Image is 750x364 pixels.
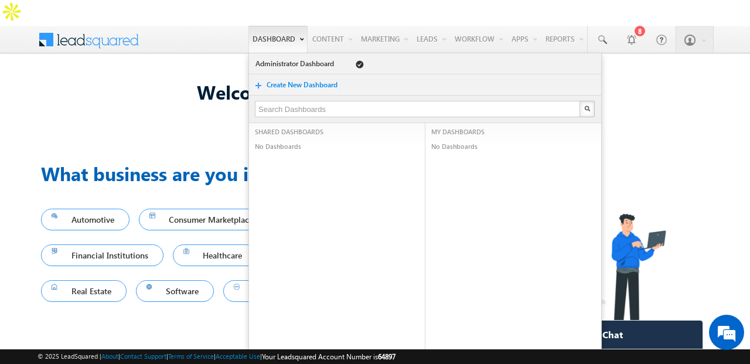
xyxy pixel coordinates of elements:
span: Automotive [52,212,119,227]
a: Contact Support [120,352,166,360]
a: Acceptable Use [216,352,260,360]
a: Marketing [357,26,412,52]
span: Software [146,283,204,299]
span: MY DASHBOARDS [431,127,485,137]
img: d_60004797649_company_0_60004797649 [20,62,49,77]
a: Content [308,26,356,52]
a: Terms of Service [168,352,214,360]
div: Minimize live chat window [192,6,220,34]
span: Others [234,283,283,299]
a: Dashboard [248,26,308,53]
a: Leads [412,26,450,52]
span: Financial Institutions [52,247,153,263]
div: 8 [635,24,645,35]
a: Reports [541,26,587,52]
div: Welcome Aboard! [GEOGRAPHIC_DATA] [41,79,709,104]
textarea: Type your message and hit 'Enter' [15,108,214,272]
span: Healthcare [183,247,247,263]
a: Apps [507,26,541,52]
span: No Dashboards [255,142,301,150]
a: Administrator Dashboard [255,58,338,70]
a: Create New Dashboard [266,79,349,91]
span: © 2025 LeadSquared | | | | | [37,351,396,362]
img: Search [584,106,590,111]
div: Chat with us now [61,62,197,77]
span: Default Dashboard [356,60,364,69]
span: SHARED DASHBOARDS [255,127,323,137]
span: 64897 [378,352,396,361]
span: Your Leadsquared Account Number is [262,352,396,361]
a: About [101,352,118,360]
span: No Dashboards [431,142,478,150]
a: Workflow [451,26,507,52]
em: Start Chat [159,282,213,298]
input: Search Dashboards [255,101,581,117]
p: To get you started, help us understand a few things about you! [41,114,709,126]
span: Real Estate [52,283,116,299]
span: Consumer Marketplaces [149,212,262,227]
h3: What business are you in? [41,159,375,188]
